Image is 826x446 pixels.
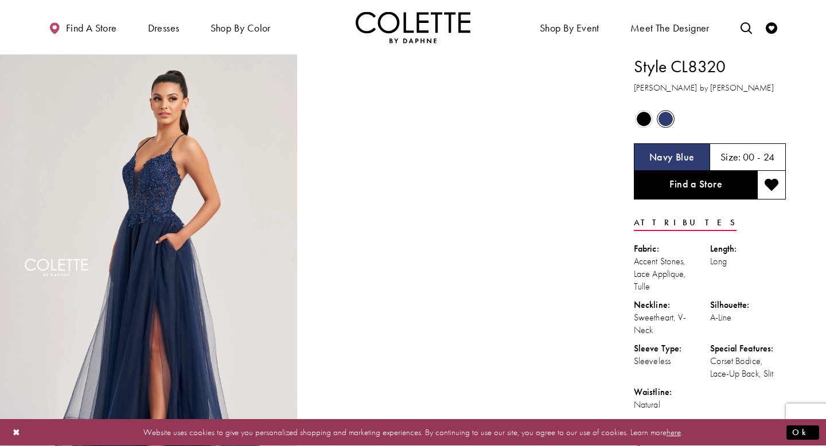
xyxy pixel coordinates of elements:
button: Add to wishlist [757,171,786,199]
div: Corset Bodice, Lace-Up Back, Slit [710,355,786,380]
div: Long [710,255,786,268]
p: Website uses cookies to give you personalized shopping and marketing experiences. By continuing t... [83,425,743,440]
span: Shop by color [208,11,274,43]
div: Navy Blue [656,109,676,129]
h3: [PERSON_NAME] by [PERSON_NAME] [634,81,786,95]
a: Toggle search [738,11,755,43]
div: Fabric: [634,242,710,255]
span: Dresses [148,22,180,34]
span: Shop By Event [540,22,599,34]
div: Sleeveless [634,355,710,367]
div: Sleeve Type: [634,342,710,355]
div: Special Features: [710,342,786,355]
a: Find a store [46,11,119,43]
span: Find a store [66,22,117,34]
img: Colette by Daphne [356,11,470,43]
span: Shop By Event [537,11,602,43]
div: Accent Stones, Lace Applique, Tulle [634,255,710,293]
span: Dresses [145,11,182,43]
div: Product color controls state depends on size chosen [634,108,786,130]
button: Submit Dialog [786,425,819,440]
h5: 00 - 24 [743,151,775,163]
div: Neckline: [634,299,710,311]
span: Meet the designer [630,22,710,34]
video: Style CL8320 Colette by Daphne #1 autoplay loop mute video [303,54,600,203]
a: Visit Home Page [356,11,470,43]
div: Silhouette: [710,299,786,311]
div: Sweetheart, V-Neck [634,311,710,337]
h5: Chosen color [649,151,695,163]
span: Shop by color [211,22,271,34]
button: Close Dialog [7,422,26,443]
div: Waistline: [634,386,710,398]
span: Size: [720,150,741,163]
a: Find a Store [634,171,757,199]
h1: Style CL8320 [634,54,786,79]
div: Length: [710,242,786,255]
a: here [667,427,681,438]
div: Natural [634,398,710,411]
a: Check Wishlist [763,11,780,43]
a: Attributes [634,214,737,231]
a: Meet the designer [628,11,712,43]
div: A-Line [710,311,786,324]
div: Black [634,109,654,129]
